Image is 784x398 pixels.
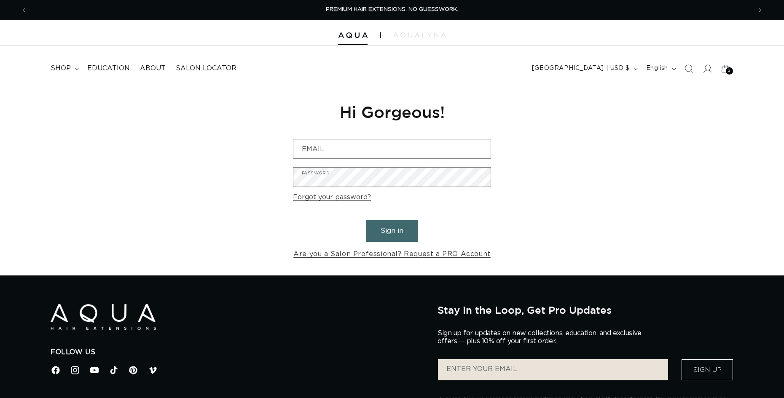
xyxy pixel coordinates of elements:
[438,304,733,316] h2: Stay in the Loop, Get Pro Updates
[393,32,446,37] img: aqualyna.com
[751,2,769,18] button: Next announcement
[176,64,236,73] span: Salon Locator
[646,64,668,73] span: English
[51,64,71,73] span: shop
[135,59,171,78] a: About
[15,2,33,18] button: Previous announcement
[51,348,425,357] h2: Follow Us
[293,139,491,158] input: Email
[641,61,679,77] button: English
[682,359,733,380] button: Sign Up
[438,329,648,345] p: Sign up for updates on new collections, education, and exclusive offers — plus 10% off your first...
[728,67,731,75] span: 2
[527,61,641,77] button: [GEOGRAPHIC_DATA] | USD $
[51,304,156,330] img: Aqua Hair Extensions
[293,191,371,203] a: Forgot your password?
[46,59,82,78] summary: shop
[171,59,242,78] a: Salon Locator
[532,64,630,73] span: [GEOGRAPHIC_DATA] | USD $
[338,32,368,38] img: Aqua Hair Extensions
[293,248,491,260] a: Are you a Salon Professional? Request a PRO Account
[438,359,668,380] input: ENTER YOUR EMAIL
[82,59,135,78] a: Education
[679,59,698,78] summary: Search
[87,64,130,73] span: Education
[140,64,166,73] span: About
[293,102,491,122] h1: Hi Gorgeous!
[366,220,418,242] button: Sign in
[326,7,458,12] span: PREMIUM HAIR EXTENSIONS. NO GUESSWORK.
